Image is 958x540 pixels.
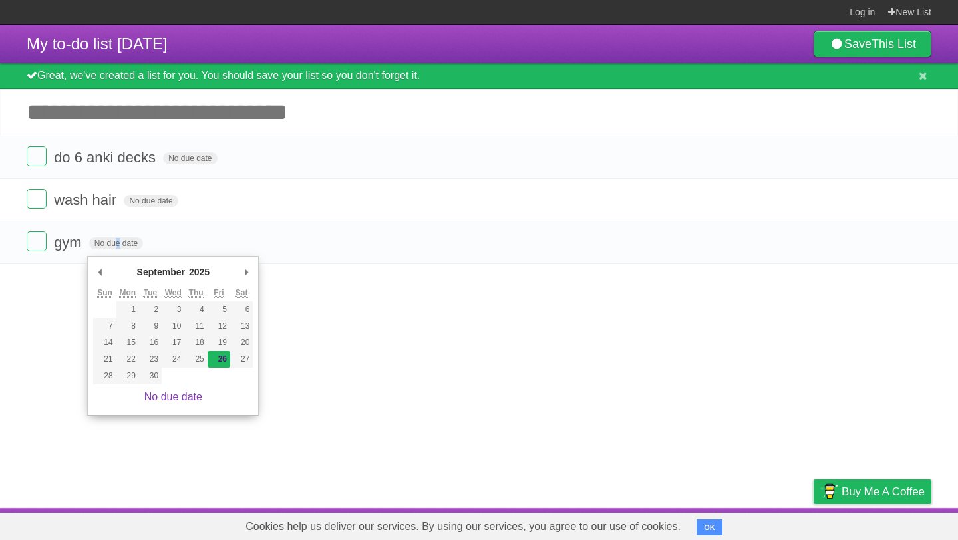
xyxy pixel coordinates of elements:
div: 2025 [187,262,212,282]
span: No due date [124,195,178,207]
label: Done [27,146,47,166]
b: This List [872,37,916,51]
div: September [135,262,187,282]
button: 27 [230,351,253,368]
span: gym [54,234,85,251]
a: About [637,511,665,537]
abbr: Tuesday [144,288,157,298]
button: 8 [116,318,139,335]
button: 5 [208,301,230,318]
button: 2 [139,301,162,318]
button: 25 [184,351,207,368]
button: 9 [139,318,162,335]
button: 13 [230,318,253,335]
span: Cookies help us deliver our services. By using our services, you agree to our use of cookies. [232,513,694,540]
span: wash hair [54,192,120,208]
span: My to-do list [DATE] [27,35,168,53]
abbr: Monday [119,288,136,298]
button: 4 [184,301,207,318]
button: 3 [162,301,184,318]
button: 15 [116,335,139,351]
abbr: Saturday [236,288,248,298]
abbr: Friday [214,288,224,298]
button: 14 [93,335,116,351]
span: No due date [163,152,217,164]
a: Terms [751,511,780,537]
button: 29 [116,368,139,384]
button: 17 [162,335,184,351]
button: 11 [184,318,207,335]
button: OK [697,519,722,535]
button: 19 [208,335,230,351]
a: Suggest a feature [848,511,931,537]
label: Done [27,189,47,209]
button: 16 [139,335,162,351]
button: 12 [208,318,230,335]
a: SaveThis List [814,31,931,57]
button: 1 [116,301,139,318]
button: 28 [93,368,116,384]
span: No due date [89,237,143,249]
button: 21 [93,351,116,368]
span: do 6 anki decks [54,149,159,166]
a: Privacy [796,511,831,537]
button: Previous Month [93,262,106,282]
a: No due date [144,391,202,402]
button: 10 [162,318,184,335]
button: 22 [116,351,139,368]
a: Developers [681,511,734,537]
abbr: Sunday [97,288,112,298]
label: Done [27,231,47,251]
abbr: Thursday [189,288,204,298]
button: 6 [230,301,253,318]
abbr: Wednesday [165,288,182,298]
button: 7 [93,318,116,335]
button: 26 [208,351,230,368]
a: Buy me a coffee [814,479,931,504]
img: Buy me a coffee [820,480,838,503]
button: 24 [162,351,184,368]
span: Buy me a coffee [842,480,925,503]
button: 18 [184,335,207,351]
button: Next Month [239,262,253,282]
button: 23 [139,351,162,368]
button: 20 [230,335,253,351]
button: 30 [139,368,162,384]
